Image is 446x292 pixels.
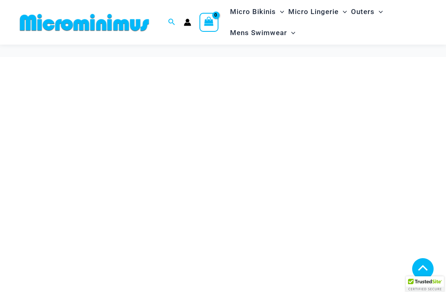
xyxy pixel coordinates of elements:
[228,1,286,22] a: Micro BikinisMenu ToggleMenu Toggle
[184,19,191,26] a: Account icon link
[276,1,284,22] span: Menu Toggle
[375,1,383,22] span: Menu Toggle
[228,22,297,43] a: Mens SwimwearMenu ToggleMenu Toggle
[288,1,339,22] span: Micro Lingerie
[287,22,295,43] span: Menu Toggle
[406,276,444,292] div: TrustedSite Certified
[286,1,349,22] a: Micro LingerieMenu ToggleMenu Toggle
[339,1,347,22] span: Menu Toggle
[168,17,176,28] a: Search icon link
[349,1,385,22] a: OutersMenu ToggleMenu Toggle
[17,13,152,32] img: MM SHOP LOGO FLAT
[351,1,375,22] span: Outers
[199,13,218,32] a: View Shopping Cart, empty
[230,22,287,43] span: Mens Swimwear
[230,1,276,22] span: Micro Bikinis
